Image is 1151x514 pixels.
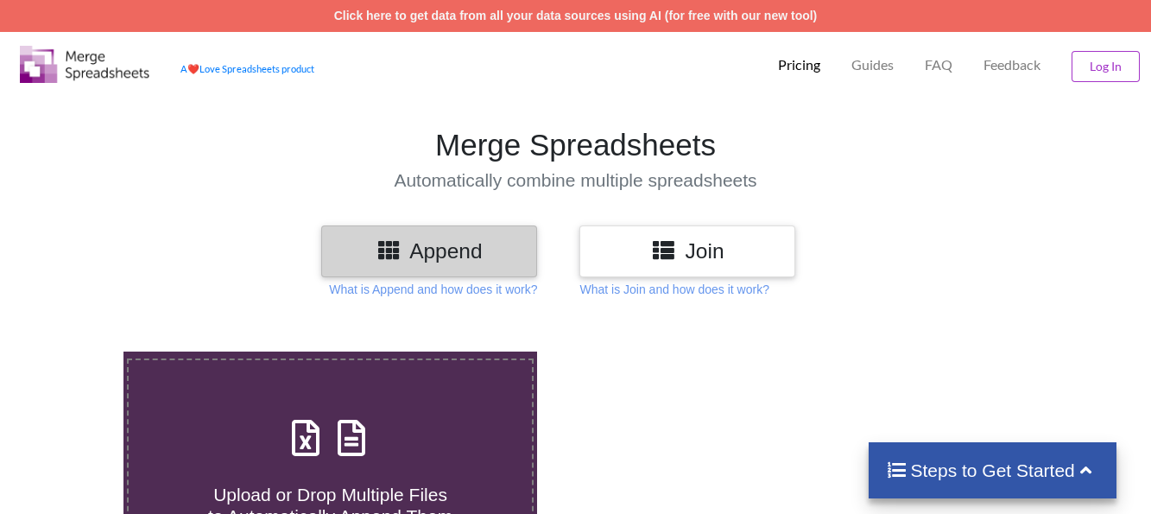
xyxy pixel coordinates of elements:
[334,238,524,263] h3: Append
[592,238,782,263] h3: Join
[180,63,314,74] a: AheartLove Spreadsheets product
[329,281,537,298] p: What is Append and how does it work?
[778,56,820,74] p: Pricing
[886,460,1099,481] h4: Steps to Get Started
[851,56,894,74] p: Guides
[983,58,1040,72] span: Feedback
[334,9,818,22] a: Click here to get data from all your data sources using AI (for free with our new tool)
[1072,51,1140,82] button: Log In
[20,46,149,83] img: Logo.png
[187,63,199,74] span: heart
[579,281,768,298] p: What is Join and how does it work?
[925,56,952,74] p: FAQ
